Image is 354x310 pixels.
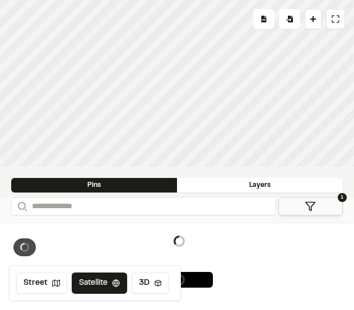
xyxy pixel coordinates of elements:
[279,9,300,29] div: Import Pins into your project
[11,178,177,192] div: Pins
[11,197,31,215] button: Search
[132,273,169,294] button: 3D
[338,193,347,202] span: 1
[72,273,127,294] button: Satellite
[253,9,274,29] div: No pins available to export
[16,273,67,294] button: Street
[13,238,36,256] button: View weather summary for project
[177,178,343,192] div: Layers
[278,197,343,215] button: 1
